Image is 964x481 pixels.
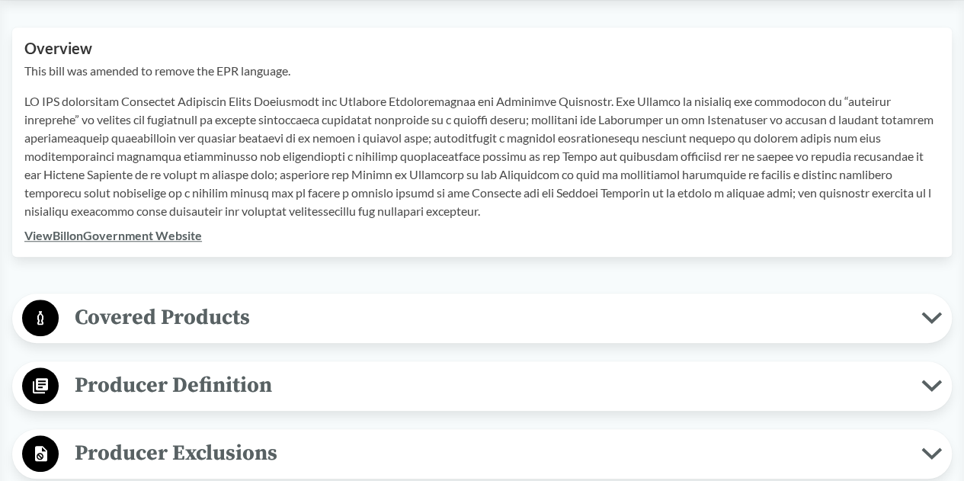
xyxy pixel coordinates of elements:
[18,299,946,338] button: Covered Products
[18,367,946,406] button: Producer Definition
[59,368,921,402] span: Producer Definition
[18,435,946,473] button: Producer Exclusions
[59,436,921,470] span: Producer Exclusions
[24,228,202,242] a: ViewBillonGovernment Website
[24,62,940,80] p: This bill was amended to remove the EPR language.
[24,40,940,57] h2: Overview
[24,92,940,220] p: LO IPS dolorsitam Consectet Adipiscin Elits Doeiusmodt inc Utlabore Etdoloremagnaa eni Adminimve ...
[59,300,921,335] span: Covered Products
